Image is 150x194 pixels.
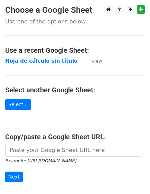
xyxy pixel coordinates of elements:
h3: Choose a Google Sheet [5,5,145,15]
a: Select... [5,99,31,110]
small: View [92,59,102,64]
h4: Select another Google Sheet: [5,86,145,94]
a: Hoja de cálculo sin título [5,58,77,64]
h4: Copy/paste a Google Sheet URL: [5,133,145,141]
input: Paste your Google Sheet URL here [5,144,141,157]
h4: Use a recent Google Sheet: [5,46,145,54]
a: View [85,58,102,64]
input: Next [5,172,23,182]
p: Use one of the options below... [5,18,145,25]
small: Example: [URL][DOMAIN_NAME] [5,158,76,163]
